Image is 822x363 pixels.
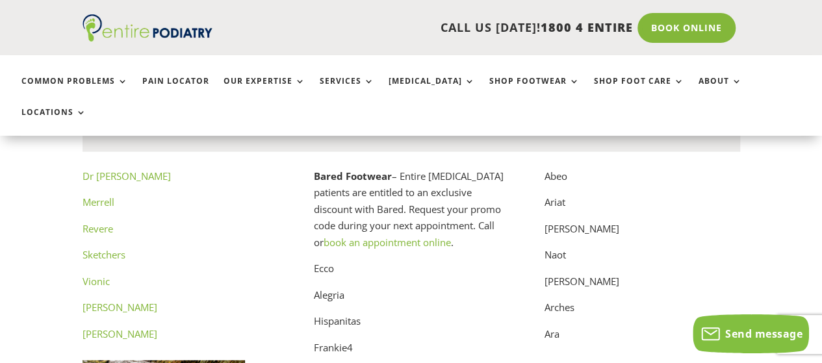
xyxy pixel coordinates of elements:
p: Hispanitas [313,313,508,340]
a: Entire Podiatry [83,31,212,44]
span: Send message [725,327,803,341]
span: 1800 4 ENTIRE [541,19,633,35]
p: Ara [545,326,739,343]
p: Naot [545,247,739,273]
strong: Bared Footwear [313,169,391,182]
a: Book Online [637,13,736,43]
p: Ariat [545,194,739,221]
a: Pain Locator [142,77,209,105]
p: Arches [545,299,739,326]
a: Revere [83,222,113,235]
img: logo (1) [83,14,212,42]
a: Services [320,77,374,105]
p: [PERSON_NAME] [545,273,739,300]
p: – Entire [MEDICAL_DATA] patients are entitled to an exclusive discount with Bared. Request your p... [313,168,508,261]
a: Locations [21,108,86,136]
a: book an appointment online [323,236,450,249]
a: Shop Foot Care [594,77,684,105]
p: Abeo [545,168,739,195]
a: Sketchers [83,248,125,261]
a: Our Expertise [224,77,305,105]
a: Common Problems [21,77,128,105]
a: Shop Footwear [489,77,580,105]
a: [PERSON_NAME] [83,327,157,340]
a: Merrell [83,195,114,208]
p: CALL US [DATE]! [230,19,633,36]
button: Send message [693,314,809,353]
a: Dr [PERSON_NAME] [83,169,171,182]
a: Vionic [83,275,110,288]
a: About [699,77,742,105]
a: [MEDICAL_DATA] [389,77,475,105]
a: [PERSON_NAME] [83,301,157,314]
p: Alegria [313,287,508,314]
p: Ecco [313,260,508,287]
p: [PERSON_NAME] [545,221,739,247]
